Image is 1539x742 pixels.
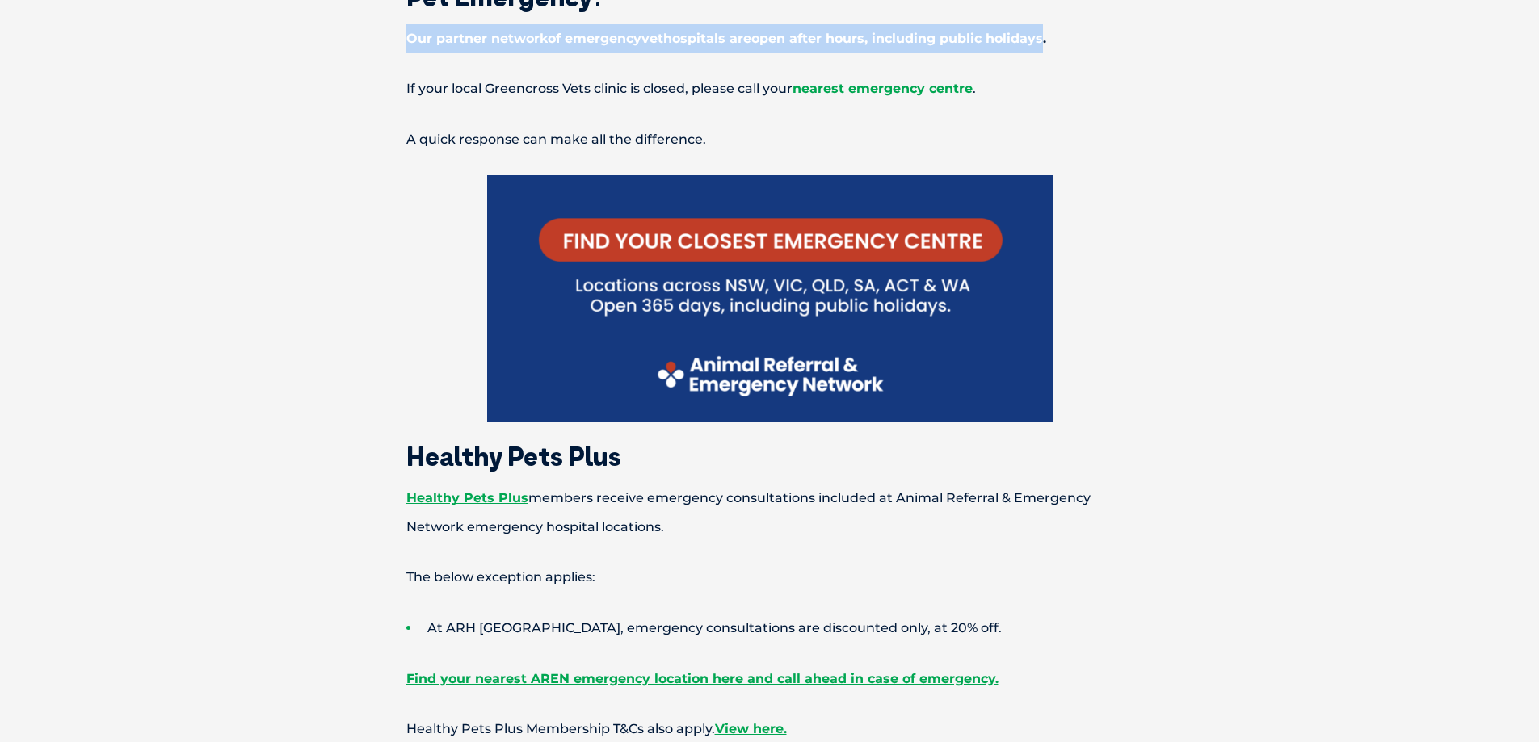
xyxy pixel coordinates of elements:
[406,490,528,505] a: Healthy Pets Plus
[406,614,1190,643] li: At ARH [GEOGRAPHIC_DATA], emergency consultations are discounted only, at 20% off.
[730,31,751,46] span: are
[487,175,1053,421] img: Find your local emergency centre
[350,484,1190,542] p: members receive emergency consultations included at Animal Referral & Emergency Network emergency...
[548,31,641,46] span: of emergency
[406,671,999,686] a: Find your nearest AREN emergency location here and call ahead in case of emergency.
[715,721,787,736] a: View here.
[793,81,973,96] a: nearest emergency centre
[406,132,706,147] span: A quick response can make all the difference.
[350,563,1190,592] p: The below exception applies:
[663,31,725,46] span: hospitals
[973,81,976,96] span: .
[406,31,548,46] span: Our partner network
[751,31,1046,46] span: open after hours, including public holidays.
[641,31,663,46] span: vet
[406,81,793,96] span: If your local Greencross Vets clinic is closed, please call your
[350,443,1190,469] h2: Healthy Pets Plus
